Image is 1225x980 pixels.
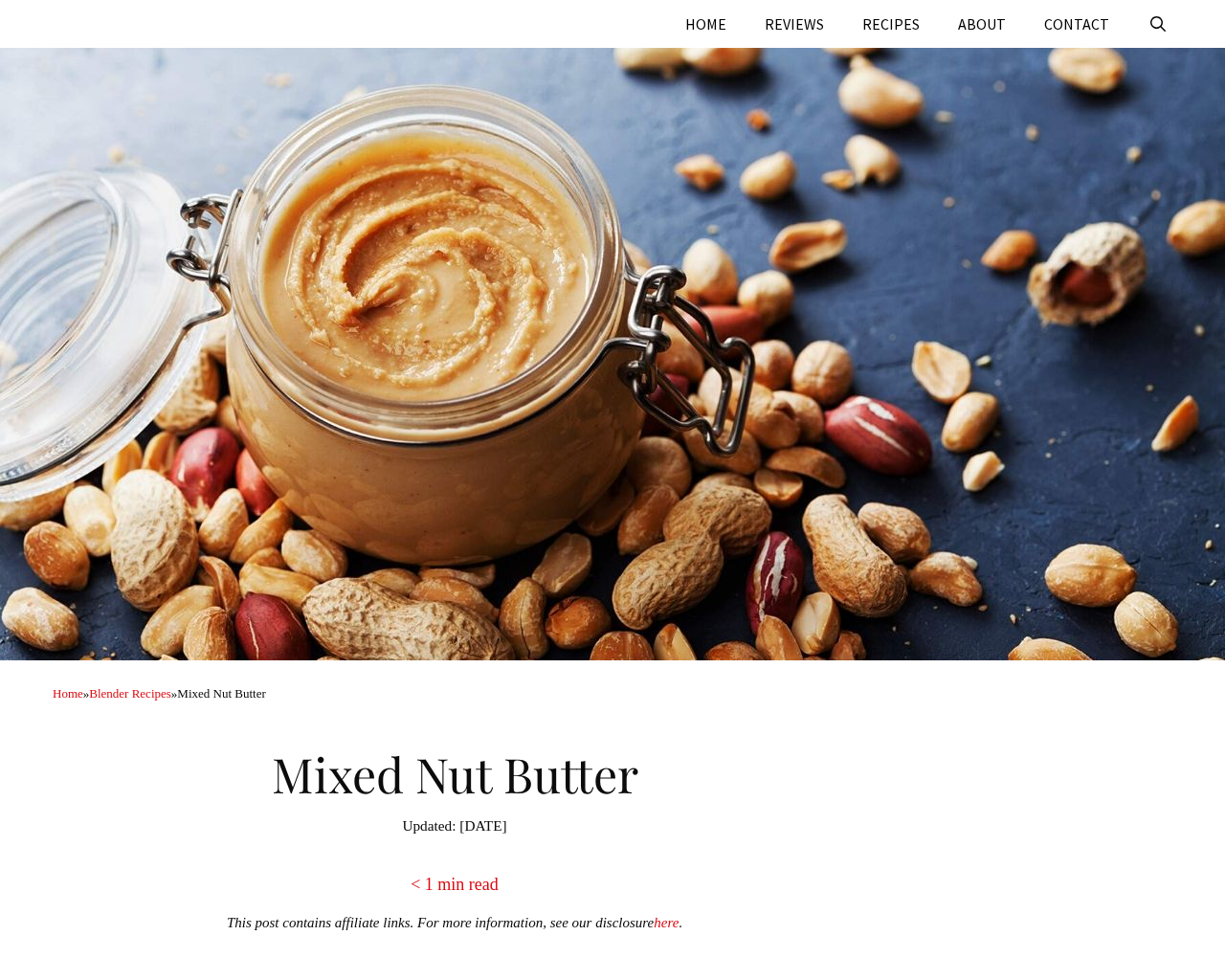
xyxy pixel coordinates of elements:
a: Home [53,686,83,701]
span: Mixed Nut Butter [177,686,265,701]
a: here [654,915,679,930]
time: [DATE] [402,815,506,837]
span: » » [53,686,266,701]
span: < 1 [411,875,434,894]
h1: Mixed Nut Butter [53,731,857,808]
a: Blender Recipes [89,686,171,701]
span: min read [437,875,498,894]
em: This post contains affiliate links. For more information, see our disclosure . [227,915,682,930]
